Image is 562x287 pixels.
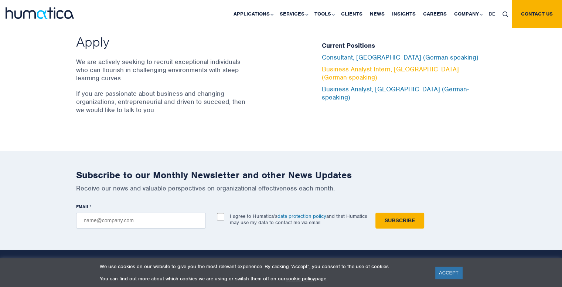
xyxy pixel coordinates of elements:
p: You can find out more about which cookies we are using or switch them off on our page. [100,276,426,282]
img: search_icon [503,11,508,17]
a: ACCEPT [435,267,462,279]
img: logo [6,7,74,19]
input: I agree to Humatica’sdata protection policyand that Humatica may use my data to contact me via em... [217,213,224,220]
p: We are actively seeking to recruit exceptional individuals who can flourish in challenging enviro... [76,58,248,82]
p: We use cookies on our website to give you the most relevant experience. By clicking “Accept”, you... [100,263,426,270]
p: Receive our news and valuable perspectives on organizational effectiveness each month. [76,184,486,192]
a: Business Analyst Intern, [GEOGRAPHIC_DATA] (German-speaking) [322,65,459,81]
a: Consultant, [GEOGRAPHIC_DATA] (German-speaking) [322,53,478,61]
p: I agree to Humatica’s and that Humatica may use my data to contact me via email. [230,213,367,226]
h5: Current Positions [322,42,486,50]
a: Business Analyst, [GEOGRAPHIC_DATA] (German-speaking) [322,85,469,101]
p: If you are passionate about business and changing organizations, entrepreneurial and driven to su... [76,90,248,114]
a: cookie policy [286,276,315,282]
span: EMAIL [76,204,89,210]
a: data protection policy [277,213,326,219]
input: name@company.com [76,213,206,229]
span: DE [489,11,495,17]
h2: Subscribe to our Monthly Newsletter and other News Updates [76,169,486,181]
input: Subscribe [375,213,424,229]
h2: Apply [76,33,248,50]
